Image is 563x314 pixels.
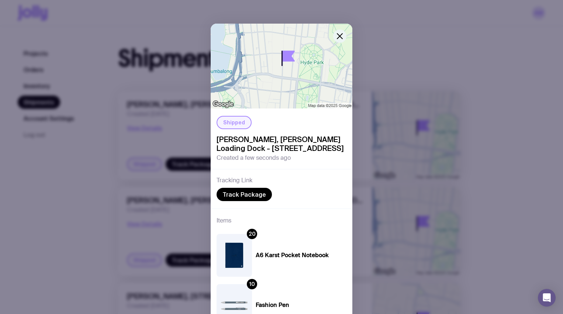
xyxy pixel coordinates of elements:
[538,289,556,307] div: Open Intercom Messenger
[247,229,257,239] div: 20
[217,188,272,201] a: Track Package
[211,24,352,108] img: staticmap
[256,301,338,309] h4: Fashion Pen
[217,116,252,129] div: Shipped
[217,154,291,162] span: Created a few seconds ago
[217,135,346,153] span: [PERSON_NAME], [PERSON_NAME] Loading Dock - [STREET_ADDRESS]
[247,279,257,289] div: 10
[217,177,252,184] h3: Tracking Link
[217,216,231,225] h3: Items
[256,252,338,259] h4: A6 Karst Pocket Notebook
